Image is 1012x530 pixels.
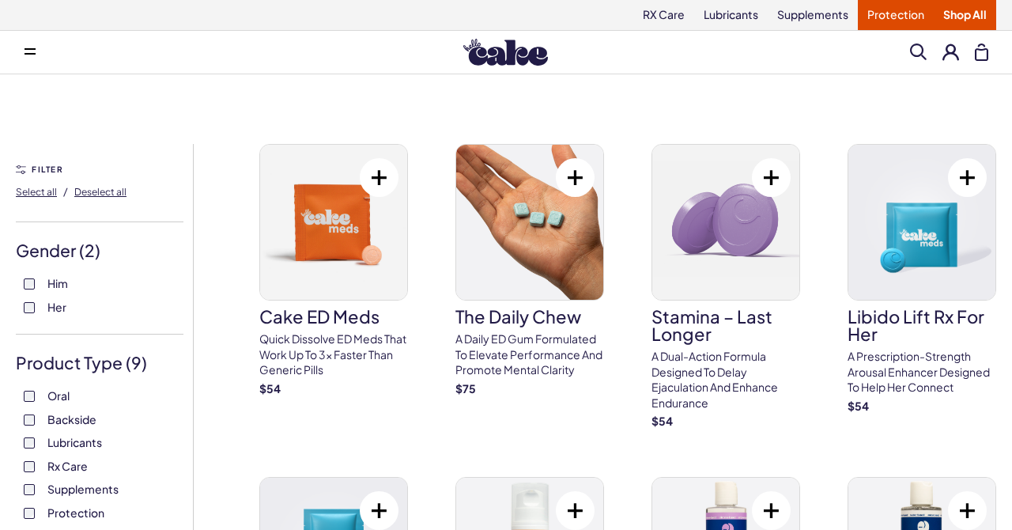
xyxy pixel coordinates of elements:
[848,349,996,396] p: A prescription-strength arousal enhancer designed to help her connect
[24,461,35,472] input: Rx Care
[848,145,995,300] img: Libido Lift Rx For Her
[24,415,35,426] input: Backside
[651,349,800,411] p: A dual-action formula designed to delay ejaculation and enhance endurance
[63,184,68,199] span: /
[651,144,800,430] a: Stamina – Last LongerStamina – Last LongerA dual-action formula designed to delay ejaculation and...
[455,331,604,378] p: A Daily ED Gum Formulated To Elevate Performance And Promote Mental Clarity
[47,479,119,499] span: Supplements
[16,186,57,198] span: Select all
[652,145,799,300] img: Stamina – Last Longer
[848,399,869,413] strong: $ 54
[848,144,996,414] a: Libido Lift Rx For HerLibido Lift Rx For HerA prescription-strength arousal enhancer designed to ...
[74,179,126,204] button: Deselect all
[24,437,35,449] input: Lubricants
[24,278,35,290] input: Him
[456,145,603,300] img: The Daily Chew
[259,144,408,396] a: Cake ED MedsCake ED MedsQuick dissolve ED Meds that work up to 3x faster than generic pills$54
[463,39,548,66] img: Hello Cake
[455,308,604,325] h3: The Daily Chew
[259,331,408,378] p: Quick dissolve ED Meds that work up to 3x faster than generic pills
[260,145,407,300] img: Cake ED Meds
[47,456,88,476] span: Rx Care
[47,502,104,523] span: Protection
[47,409,96,430] span: Backside
[651,308,800,343] h3: Stamina – Last Longer
[848,308,996,343] h3: Libido Lift Rx For Her
[16,179,57,204] button: Select all
[24,508,35,519] input: Protection
[74,186,126,198] span: Deselect all
[24,484,35,495] input: Supplements
[455,144,604,396] a: The Daily ChewThe Daily ChewA Daily ED Gum Formulated To Elevate Performance And Promote Mental C...
[47,297,66,317] span: Her
[47,273,68,293] span: Him
[651,414,673,428] strong: $ 54
[47,432,102,452] span: Lubricants
[259,308,408,325] h3: Cake ED Meds
[259,381,281,396] strong: $ 54
[47,385,70,406] span: Oral
[455,381,476,396] strong: $ 75
[24,302,35,313] input: Her
[24,391,35,402] input: Oral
